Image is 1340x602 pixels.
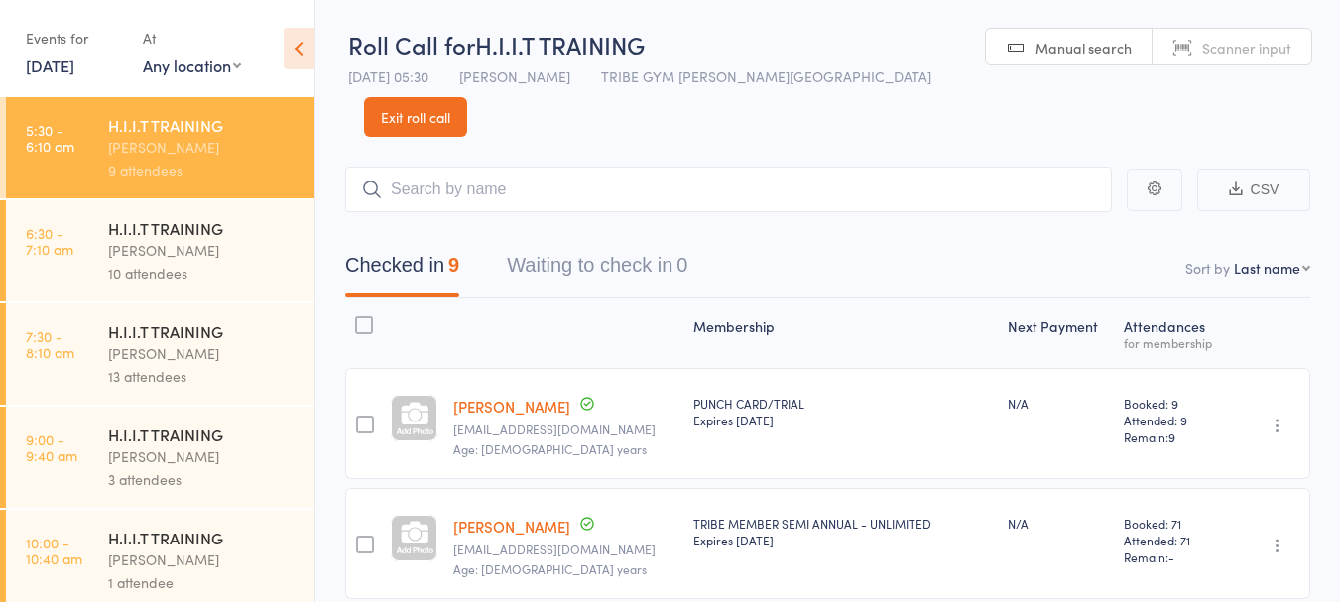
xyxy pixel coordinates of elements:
div: H.I.I.T TRAINING [108,527,298,548]
a: 6:30 -7:10 amH.I.I.T TRAINING[PERSON_NAME]10 attendees [6,200,314,301]
div: 1 attendee [108,571,298,594]
span: Age: [DEMOGRAPHIC_DATA] years [453,560,647,577]
div: H.I.I.T TRAINING [108,320,298,342]
span: Scanner input [1202,38,1291,58]
time: 9:00 - 9:40 am [26,431,77,463]
div: [PERSON_NAME] [108,239,298,262]
time: 6:30 - 7:10 am [26,225,73,257]
a: [DATE] [26,55,74,76]
a: 9:00 -9:40 amH.I.I.T TRAINING[PERSON_NAME]3 attendees [6,407,314,508]
span: [PERSON_NAME] [459,66,570,86]
time: 7:30 - 8:10 am [26,328,74,360]
a: 5:30 -6:10 amH.I.I.T TRAINING[PERSON_NAME]9 attendees [6,97,314,198]
span: TRIBE GYM [PERSON_NAME][GEOGRAPHIC_DATA] [601,66,931,86]
span: H.I.I.T TRAINING [475,28,645,60]
span: 9 [1168,428,1175,445]
button: Checked in9 [345,244,459,297]
span: Roll Call for [348,28,475,60]
small: hairdid3@hotmail.com [453,422,677,436]
div: [PERSON_NAME] [108,342,298,365]
div: [PERSON_NAME] [108,136,298,159]
div: 13 attendees [108,365,298,388]
div: H.I.I.T TRAINING [108,114,298,136]
div: Membership [685,306,1000,359]
div: 9 [448,254,459,276]
div: Expires [DATE] [693,412,992,428]
span: Attended: 71 [1124,532,1222,548]
span: Manual search [1035,38,1132,58]
div: H.I.I.T TRAINING [108,423,298,445]
span: Attended: 9 [1124,412,1222,428]
div: Expires [DATE] [693,532,992,548]
div: TRIBE MEMBER SEMI ANNUAL - UNLIMITED [693,515,992,548]
div: Last name [1234,258,1300,278]
div: PUNCH CARD/TRIAL [693,395,992,428]
div: [PERSON_NAME] [108,548,298,571]
div: At [143,22,241,55]
div: N/A [1008,395,1109,412]
a: [PERSON_NAME] [453,396,570,417]
div: 0 [676,254,687,276]
button: Waiting to check in0 [507,244,687,297]
div: Next Payment [1000,306,1117,359]
time: 5:30 - 6:10 am [26,122,74,154]
button: CSV [1197,169,1310,211]
span: [DATE] 05:30 [348,66,428,86]
input: Search by name [345,167,1112,212]
label: Sort by [1185,258,1230,278]
div: [PERSON_NAME] [108,445,298,468]
div: Atten­dances [1116,306,1230,359]
time: 10:00 - 10:40 am [26,535,82,566]
span: Booked: 9 [1124,395,1222,412]
div: for membership [1124,336,1222,349]
div: 3 attendees [108,468,298,491]
a: 7:30 -8:10 amH.I.I.T TRAINING[PERSON_NAME]13 attendees [6,303,314,405]
span: Remain: [1124,548,1222,565]
div: Any location [143,55,241,76]
span: Booked: 71 [1124,515,1222,532]
div: H.I.I.T TRAINING [108,217,298,239]
small: deturris1@yahoo.com [453,542,677,556]
div: Events for [26,22,123,55]
a: [PERSON_NAME] [453,516,570,537]
div: N/A [1008,515,1109,532]
div: 9 attendees [108,159,298,181]
span: Remain: [1124,428,1222,445]
a: Exit roll call [364,97,467,137]
div: 10 attendees [108,262,298,285]
span: - [1168,548,1174,565]
span: Age: [DEMOGRAPHIC_DATA] years [453,440,647,457]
